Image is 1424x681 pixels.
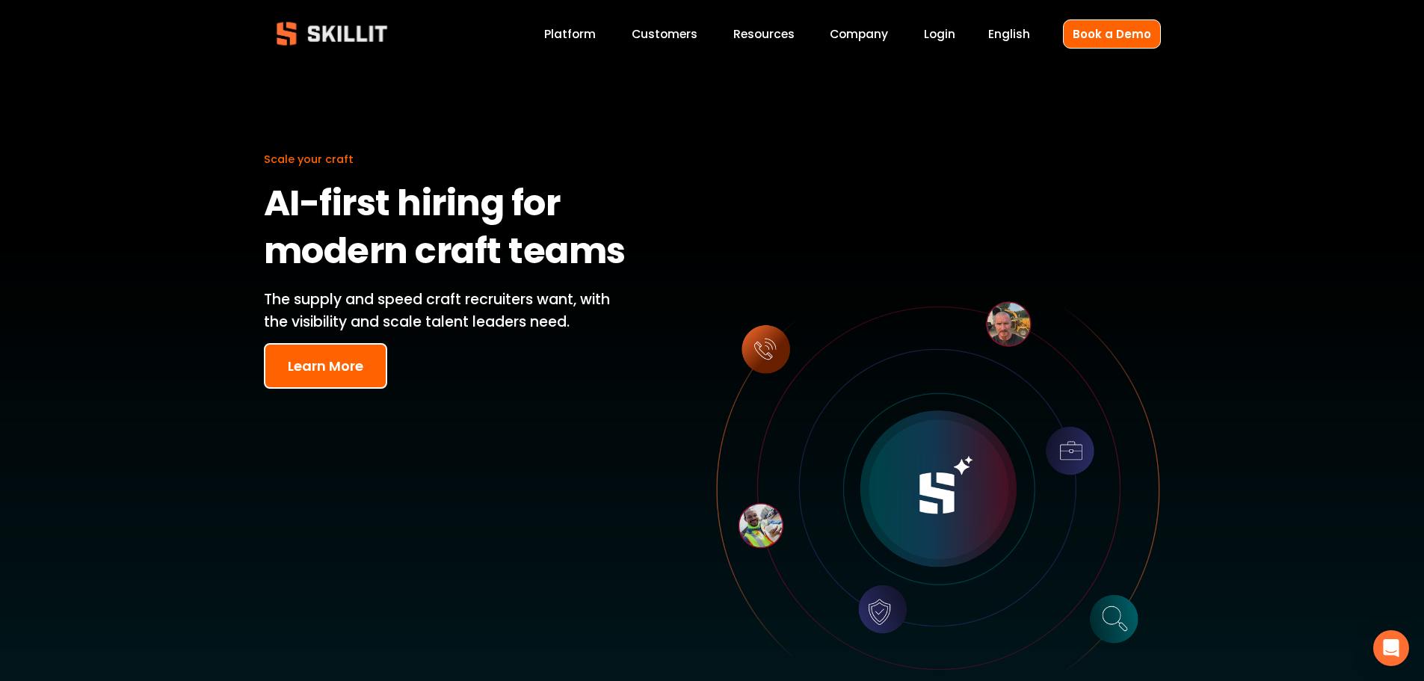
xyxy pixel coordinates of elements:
[264,176,626,285] strong: AI-first hiring for modern craft teams
[733,25,795,43] span: Resources
[830,24,888,44] a: Company
[264,152,354,167] span: Scale your craft
[632,24,697,44] a: Customers
[264,343,387,389] button: Learn More
[1373,630,1409,666] div: Open Intercom Messenger
[1063,19,1161,49] a: Book a Demo
[924,24,955,44] a: Login
[988,25,1030,43] span: English
[733,24,795,44] a: folder dropdown
[264,11,400,56] img: Skillit
[544,24,596,44] a: Platform
[988,24,1030,44] div: language picker
[264,289,633,334] p: The supply and speed craft recruiters want, with the visibility and scale talent leaders need.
